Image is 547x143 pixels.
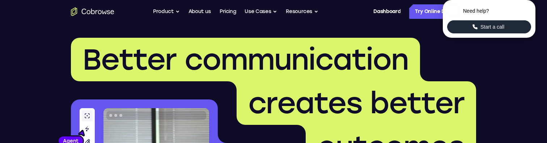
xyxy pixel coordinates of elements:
[71,7,114,16] a: Go to the home page
[373,4,400,19] a: Dashboard
[82,42,408,77] span: Better communication
[245,4,277,19] button: Use Cases
[220,4,236,19] a: Pricing
[286,4,318,19] button: Resources
[188,4,211,19] a: About us
[248,86,465,120] span: creates better
[153,4,180,19] button: Product
[409,4,476,19] a: Try Online Demo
